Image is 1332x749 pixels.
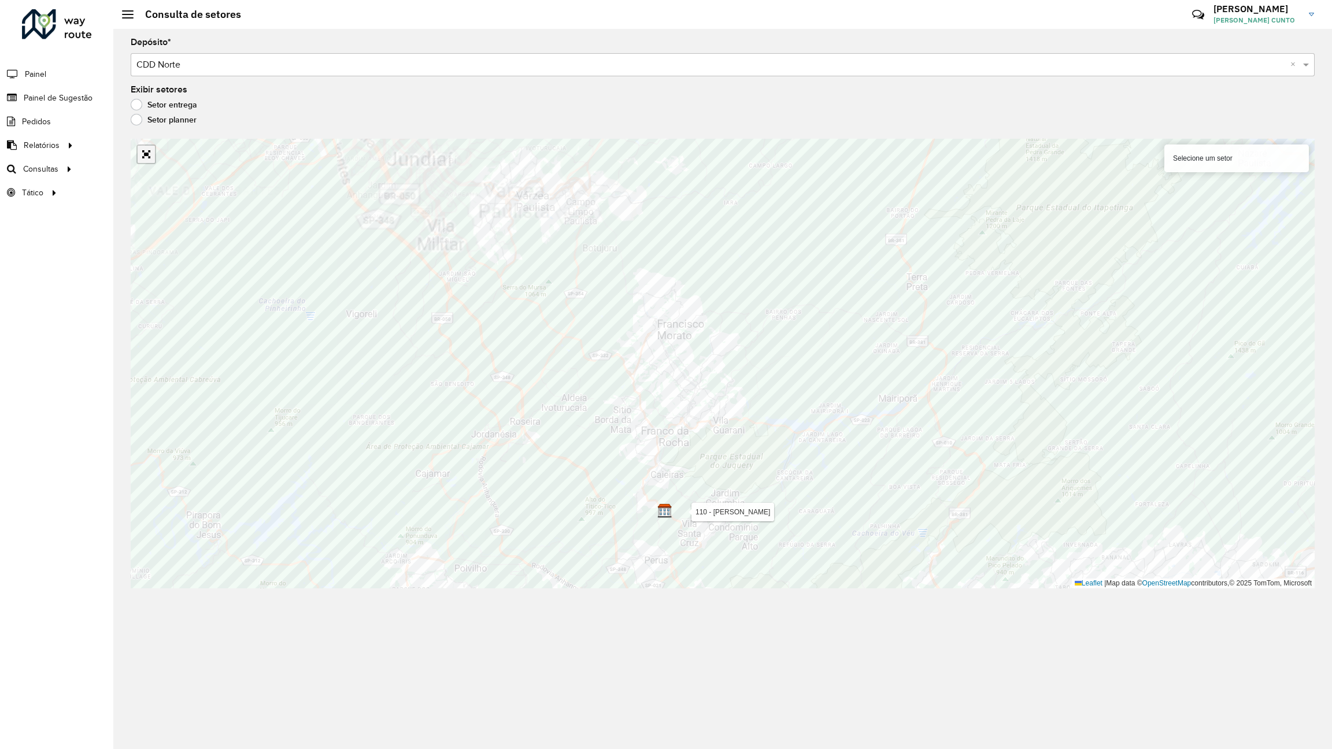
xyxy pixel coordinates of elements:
[131,35,171,49] label: Depósito
[23,163,58,175] span: Consultas
[131,114,197,125] label: Setor planner
[24,92,92,104] span: Painel de Sugestão
[1104,579,1106,587] span: |
[24,139,60,151] span: Relatórios
[131,99,197,110] label: Setor entrega
[1142,579,1192,587] a: OpenStreetMap
[22,116,51,128] span: Pedidos
[1213,15,1300,25] span: [PERSON_NAME] CUNTO
[1290,58,1300,72] span: Clear all
[1164,144,1309,172] div: Selecione um setor
[138,146,155,163] a: Abrir mapa em tela cheia
[134,8,241,21] h2: Consulta de setores
[131,83,187,97] label: Exibir setores
[1075,579,1102,587] a: Leaflet
[1072,579,1315,588] div: Map data © contributors,© 2025 TomTom, Microsoft
[1186,2,1211,27] a: Contato Rápido
[22,187,43,199] span: Tático
[25,68,46,80] span: Painel
[1213,3,1300,14] h3: [PERSON_NAME]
